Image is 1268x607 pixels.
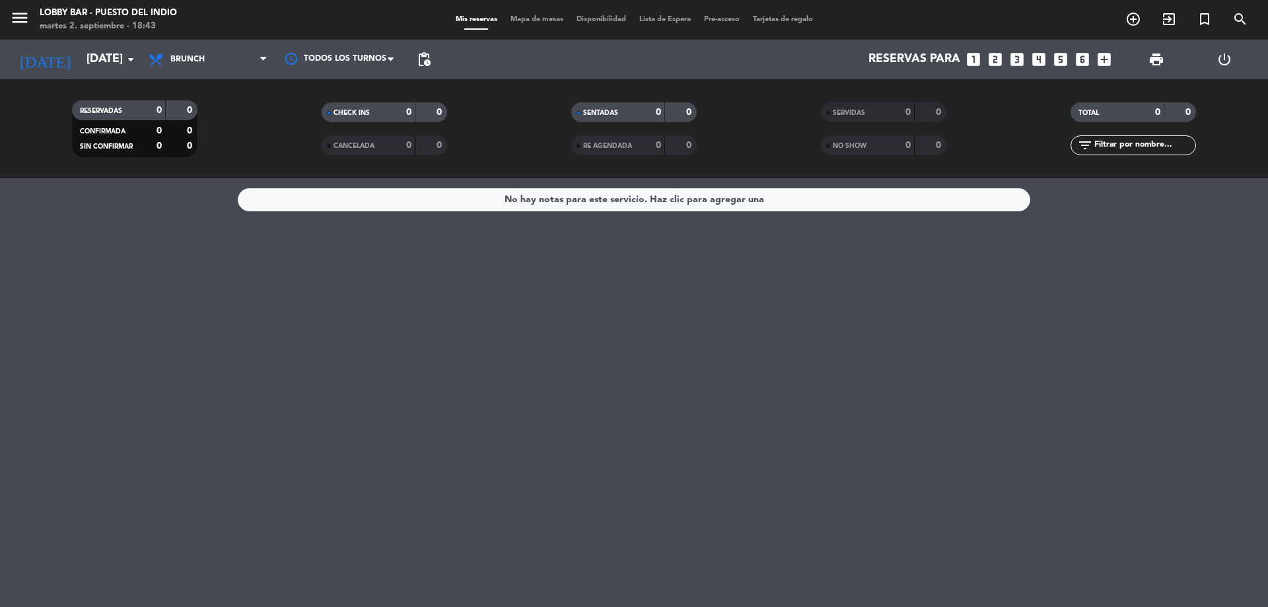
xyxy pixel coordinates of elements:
i: looks_6 [1074,51,1091,68]
div: Lobby Bar - Puesto del Indio [40,7,177,20]
span: Lista de Espera [633,16,697,23]
i: looks_one [965,51,982,68]
span: SENTADAS [583,110,618,116]
strong: 0 [157,126,162,135]
strong: 0 [437,108,444,117]
strong: 0 [905,141,911,150]
strong: 0 [406,141,411,150]
strong: 0 [686,108,694,117]
strong: 0 [656,141,661,150]
strong: 0 [936,108,944,117]
strong: 0 [406,108,411,117]
strong: 0 [1155,108,1160,117]
button: menu [10,8,30,32]
span: CONFIRMADA [80,128,125,135]
i: looks_5 [1052,51,1069,68]
strong: 0 [187,106,195,115]
strong: 0 [905,108,911,117]
span: RE AGENDADA [583,143,632,149]
i: filter_list [1077,137,1093,153]
div: LOG OUT [1190,40,1258,79]
span: Reservas para [868,53,960,66]
span: CHECK INS [334,110,370,116]
i: menu [10,8,30,28]
span: Pre-acceso [697,16,746,23]
i: add_circle_outline [1125,11,1141,27]
span: TOTAL [1078,110,1099,116]
strong: 0 [157,106,162,115]
span: NO SHOW [833,143,866,149]
span: Mapa de mesas [504,16,570,23]
i: add_box [1096,51,1113,68]
strong: 0 [437,141,444,150]
i: exit_to_app [1161,11,1177,27]
i: power_settings_new [1216,52,1232,67]
i: arrow_drop_down [123,52,139,67]
span: SIN CONFIRMAR [80,143,133,150]
span: SERVIDAS [833,110,865,116]
strong: 0 [936,141,944,150]
i: search [1232,11,1248,27]
span: Mis reservas [449,16,504,23]
strong: 0 [656,108,661,117]
i: looks_4 [1030,51,1047,68]
div: No hay notas para este servicio. Haz clic para agregar una [505,192,764,207]
i: [DATE] [10,45,80,74]
i: looks_3 [1008,51,1026,68]
span: pending_actions [416,52,432,67]
strong: 0 [1185,108,1193,117]
span: print [1148,52,1164,67]
div: martes 2. septiembre - 18:43 [40,20,177,33]
strong: 0 [686,141,694,150]
span: Disponibilidad [570,16,633,23]
span: Tarjetas de regalo [746,16,820,23]
strong: 0 [187,141,195,151]
strong: 0 [187,126,195,135]
span: RESERVADAS [80,108,122,114]
input: Filtrar por nombre... [1093,138,1195,153]
strong: 0 [157,141,162,151]
i: turned_in_not [1197,11,1213,27]
span: Brunch [170,55,205,64]
i: looks_two [987,51,1004,68]
span: CANCELADA [334,143,374,149]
